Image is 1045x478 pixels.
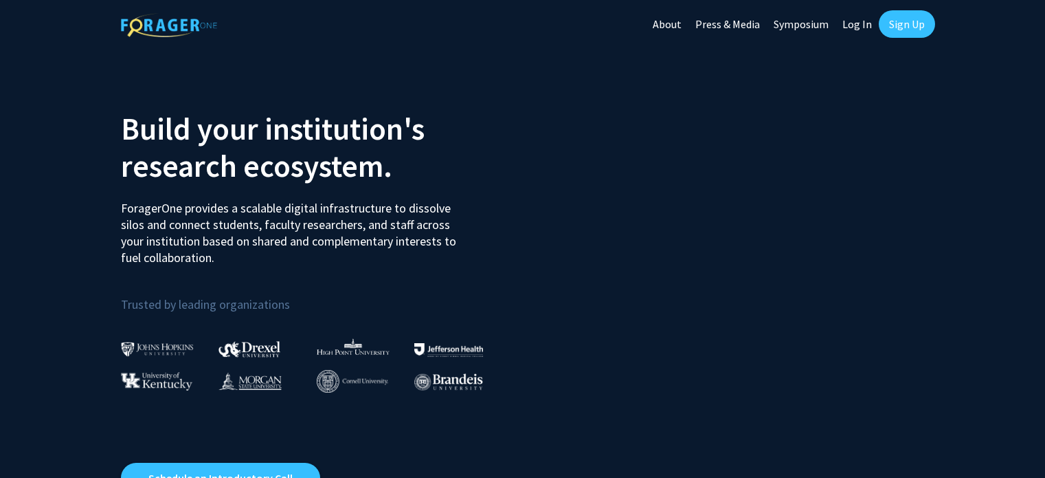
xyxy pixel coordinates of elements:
h2: Build your institution's research ecosystem. [121,110,513,184]
img: Johns Hopkins University [121,342,194,356]
a: Sign Up [879,10,935,38]
img: Drexel University [218,341,280,357]
img: Brandeis University [414,373,483,391]
img: ForagerOne Logo [121,13,217,37]
img: University of Kentucky [121,372,192,391]
p: Trusted by leading organizations [121,277,513,315]
img: Cornell University [317,370,388,393]
img: Morgan State University [218,372,282,390]
img: High Point University [317,338,390,355]
p: ForagerOne provides a scalable digital infrastructure to dissolve silos and connect students, fac... [121,190,466,266]
img: Thomas Jefferson University [414,343,483,356]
